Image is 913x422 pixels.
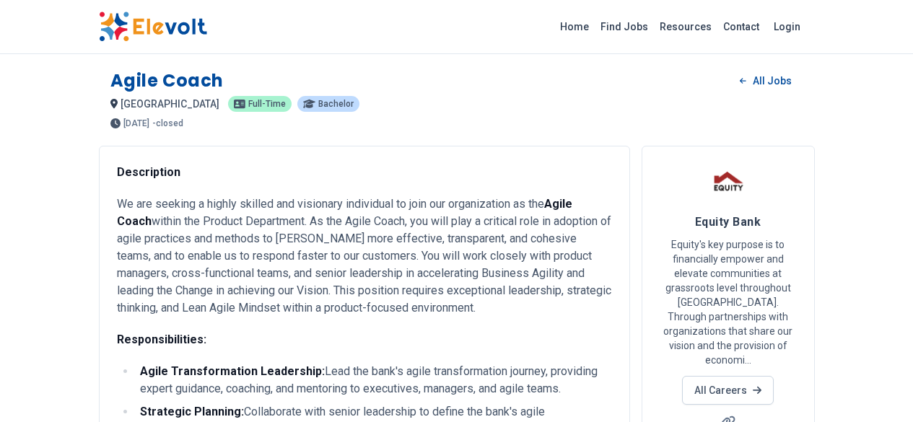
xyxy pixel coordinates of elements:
img: Elevolt [99,12,207,42]
p: - closed [152,119,183,128]
span: Equity Bank [695,215,761,229]
span: [DATE] [123,119,149,128]
a: Find Jobs [595,15,654,38]
p: We are seeking a highly skilled and visionary individual to join our organization as the within t... [117,195,612,317]
strong: Strategic Planning: [140,405,244,418]
a: Login [765,12,809,41]
a: Resources [654,15,717,38]
strong: Responsibilities: [117,333,206,346]
p: Equity's key purpose is to financially empower and elevate communities at grassroots level throug... [660,237,797,367]
li: Lead the bank's agile transformation journey, providing expert guidance, coaching, and mentoring ... [136,363,612,397]
h1: Agile Coach [110,69,224,92]
span: [GEOGRAPHIC_DATA] [121,98,219,110]
strong: Description [117,165,180,179]
a: Contact [717,15,765,38]
a: All Careers [682,376,774,405]
a: All Jobs [728,70,803,92]
span: Full-time [248,100,286,108]
strong: Agile Transformation Leadership: [140,364,325,378]
a: Home [554,15,595,38]
span: Bachelor [318,100,354,108]
img: Equity Bank [710,164,746,200]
